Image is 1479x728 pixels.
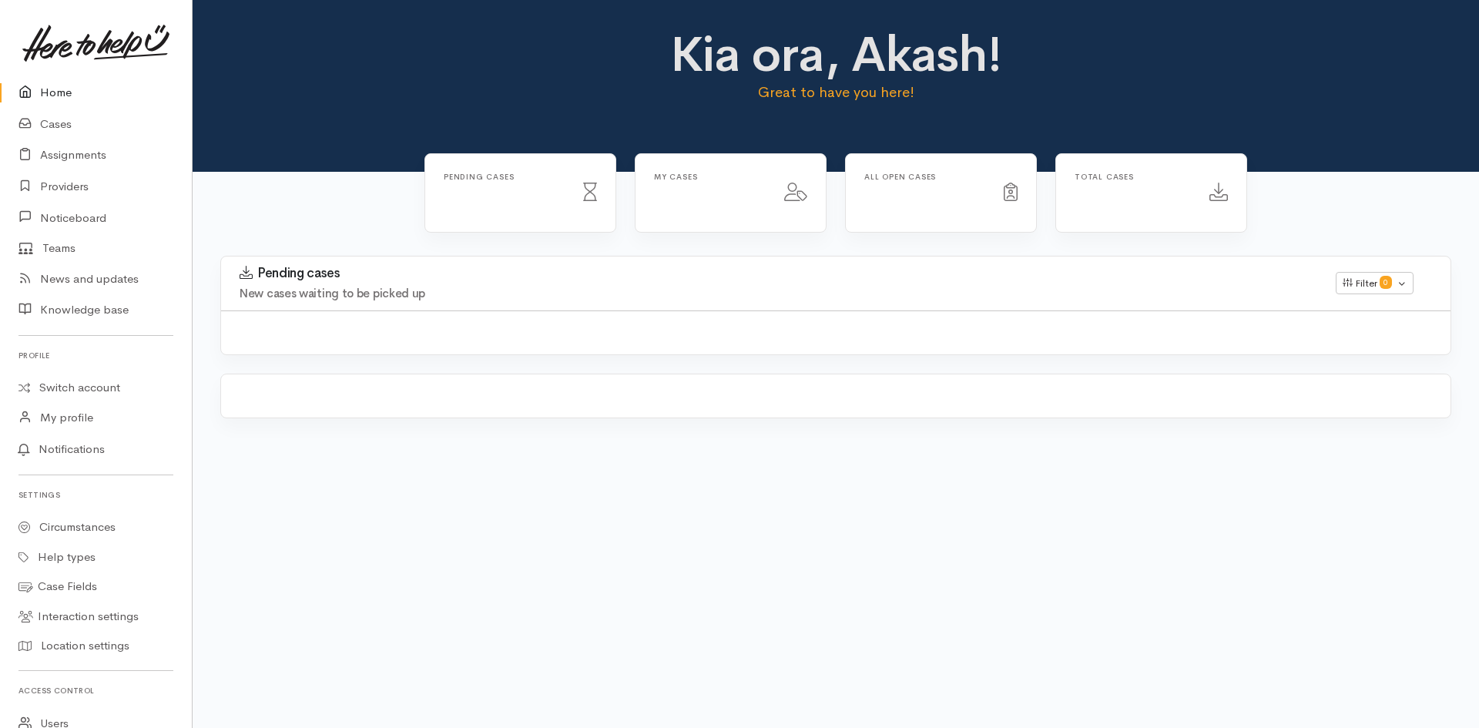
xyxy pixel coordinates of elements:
[18,345,173,366] h6: Profile
[1380,276,1392,288] span: 0
[18,485,173,505] h6: Settings
[240,287,1317,300] h4: New cases waiting to be picked up
[864,173,985,181] h6: All Open cases
[444,173,565,181] h6: Pending cases
[654,173,766,181] h6: My cases
[533,82,1139,103] p: Great to have you here!
[18,680,173,701] h6: Access control
[533,28,1139,82] h1: Kia ora, Akash!
[240,266,1317,281] h3: Pending cases
[1336,272,1414,295] button: Filter0
[1075,173,1191,181] h6: Total cases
